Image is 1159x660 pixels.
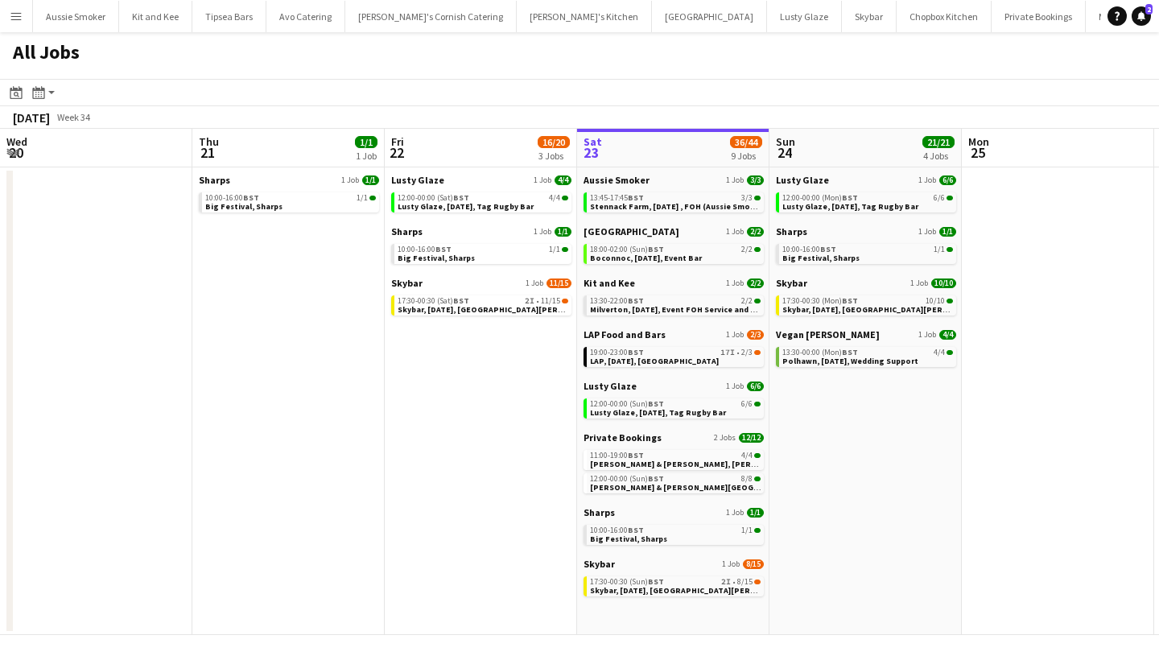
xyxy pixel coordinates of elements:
a: 10:00-16:00BST1/1Big Festival, Sharps [205,192,376,211]
span: 1 Job [726,382,744,391]
span: 4/4 [562,196,568,200]
a: Kit and Kee1 Job2/2 [584,277,764,289]
span: Lusty Glaze, 24th August, Tag Rugby Bar [782,201,918,212]
a: 19:00-23:00BST17I•2/3LAP, [DATE], [GEOGRAPHIC_DATA] [590,347,761,365]
a: 13:30-00:00 (Mon)BST4/4Polhawn, [DATE], Wedding Support [782,347,953,365]
span: Big Festival, Sharps [590,534,667,544]
span: 1 Job [918,330,936,340]
span: Thu [199,134,219,149]
span: 17:30-00:30 (Sat) [398,297,469,305]
a: 12:00-00:00 (Mon)BST6/6Lusty Glaze, [DATE], Tag Rugby Bar [782,192,953,211]
a: Vegan [PERSON_NAME]1 Job4/4 [776,328,956,340]
span: Lusty Glaze [391,174,444,186]
span: Sharps [776,225,807,237]
div: 1 Job [356,150,377,162]
a: 12:00-00:00 (Sat)BST4/4Lusty Glaze, [DATE], Tag Rugby Bar [398,192,568,211]
span: 24 [773,143,795,162]
span: 1 Job [726,330,744,340]
span: LAP Food and Bars [584,328,666,340]
a: 18:00-02:00 (Sun)BST2/2Boconnoc, [DATE], Event Bar [590,244,761,262]
span: 18:00-02:00 (Sun) [590,245,664,254]
span: Skybar, 23rd August, St Agnes [590,585,795,596]
span: 1 Job [726,278,744,288]
a: Sharps1 Job1/1 [391,225,571,237]
span: BST [628,450,644,460]
span: Sat [584,134,602,149]
span: 1 Job [726,508,744,518]
div: Vegan [PERSON_NAME]1 Job4/413:30-00:00 (Mon)BST4/4Polhawn, [DATE], Wedding Support [776,328,956,370]
span: 2I [721,578,731,586]
span: 19:00-23:00 [590,349,644,357]
span: 1 Job [526,278,543,288]
div: Sharps1 Job1/110:00-16:00BST1/1Big Festival, Sharps [199,174,379,216]
span: 1 Job [726,175,744,185]
div: Sharps1 Job1/110:00-16:00BST1/1Big Festival, Sharps [584,506,764,558]
span: 3/3 [754,196,761,200]
span: 2/3 [754,350,761,355]
span: BST [648,244,664,254]
span: 12/12 [739,433,764,443]
a: Lusty Glaze1 Job6/6 [584,380,764,392]
span: 8/8 [741,475,753,483]
span: BST [648,398,664,409]
span: 6/6 [947,196,953,200]
div: 3 Jobs [538,150,569,162]
span: Aussie Smoker [584,174,650,186]
span: Sharps [391,225,423,237]
span: 6/6 [754,402,761,406]
span: 2/2 [754,247,761,252]
span: BST [435,244,452,254]
span: 11/15 [547,278,571,288]
span: 1/1 [562,247,568,252]
span: BST [648,576,664,587]
span: 23 [581,143,602,162]
span: 17:30-00:30 (Mon) [782,297,858,305]
span: Big Festival, Sharps [398,253,475,263]
div: Lusty Glaze1 Job6/612:00-00:00 (Sun)BST6/6Lusty Glaze, [DATE], Tag Rugby Bar [584,380,764,431]
span: 2/3 [741,349,753,357]
div: Private Bookings2 Jobs12/1211:00-19:00BST4/4[PERSON_NAME] & [PERSON_NAME], [PERSON_NAME], [DATE]1... [584,431,764,506]
a: [GEOGRAPHIC_DATA]1 Job2/2 [584,225,764,237]
span: BST [628,525,644,535]
span: 2/2 [741,245,753,254]
span: 1/1 [355,136,377,148]
span: 12:00-00:00 (Sat) [398,194,469,202]
button: Lusty Glaze [767,1,842,32]
span: 6/6 [939,175,956,185]
span: Lusty Glaze [776,174,829,186]
span: BST [648,473,664,484]
span: 10/10 [931,278,956,288]
span: Mon [968,134,989,149]
span: 2I [525,297,534,305]
span: 1/1 [357,194,368,202]
span: 1 Job [726,227,744,237]
span: 1 Job [534,175,551,185]
a: Lusty Glaze1 Job4/4 [391,174,571,186]
span: Wed [6,134,27,149]
span: 25 [966,143,989,162]
a: Aussie Smoker1 Job3/3 [584,174,764,186]
a: 12:00-00:00 (Sun)BST6/6Lusty Glaze, [DATE], Tag Rugby Bar [590,398,761,417]
div: LAP Food and Bars1 Job2/319:00-23:00BST17I•2/3LAP, [DATE], [GEOGRAPHIC_DATA] [584,328,764,380]
span: 13:30-00:00 (Mon) [782,349,858,357]
span: 13:30-22:00 [590,297,644,305]
span: Milverton, 23rd August, Event FOH Service and FOH (Kit and Kee) [590,304,819,315]
span: 22 [389,143,404,162]
div: 4 Jobs [923,150,954,162]
span: 16/20 [538,136,570,148]
span: 1/1 [362,175,379,185]
span: BST [842,347,858,357]
span: 3/3 [741,194,753,202]
span: 36/44 [730,136,762,148]
span: 6/6 [747,382,764,391]
a: Sharps1 Job1/1 [199,174,379,186]
div: • [398,297,568,305]
span: 11:00-19:00 [590,452,644,460]
span: Boconnoc, 23rd August, Event Bar [590,253,702,263]
span: Polhawn, 24th August, Wedding Support [782,356,918,366]
span: 4/4 [549,194,560,202]
span: 8/15 [737,578,753,586]
span: Big Festival, Sharps [782,253,860,263]
div: Skybar1 Job11/1517:30-00:30 (Sat)BST2I•11/15Skybar, [DATE], [GEOGRAPHIC_DATA][PERSON_NAME] [391,277,571,319]
span: Lusty Glaze, 23rd August, Tag Rugby Bar [590,407,726,418]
